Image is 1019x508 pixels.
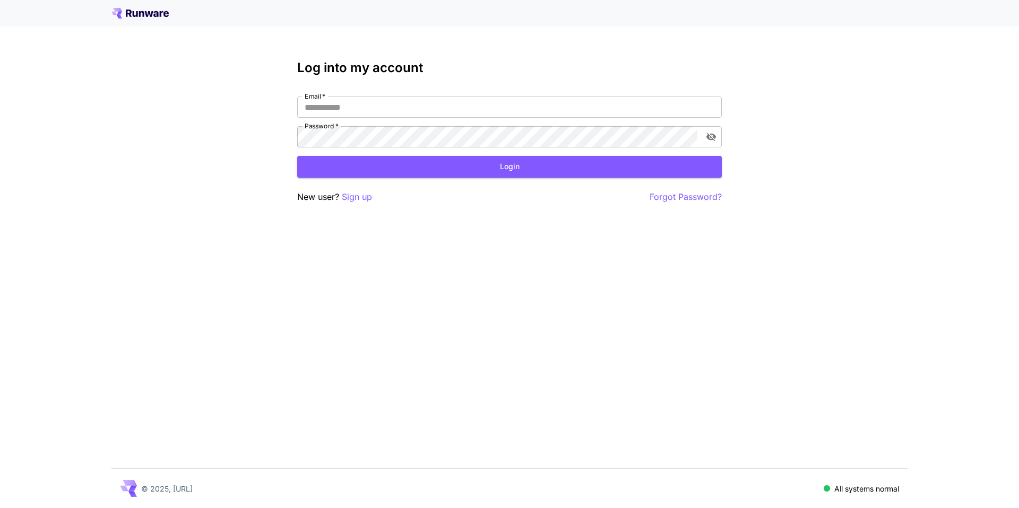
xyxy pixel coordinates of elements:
button: toggle password visibility [702,127,721,146]
p: New user? [297,190,372,204]
label: Password [305,121,339,130]
button: Sign up [342,190,372,204]
button: Login [297,156,722,178]
button: Forgot Password? [650,190,722,204]
h3: Log into my account [297,60,722,75]
p: © 2025, [URL] [141,483,193,494]
label: Email [305,92,325,101]
p: All systems normal [834,483,899,494]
